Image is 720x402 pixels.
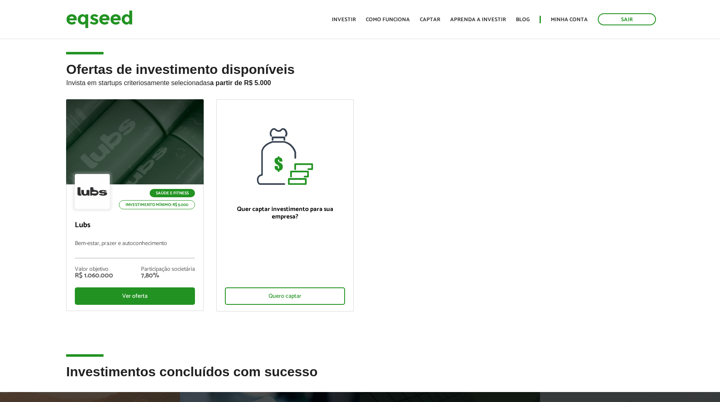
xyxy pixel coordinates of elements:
[75,267,113,272] div: Valor objetivo
[75,272,113,279] div: R$ 1.060.000
[150,189,195,197] p: Saúde e Fitness
[551,17,588,22] a: Minha conta
[66,8,133,30] img: EqSeed
[75,240,195,258] p: Bem-estar, prazer e autoconhecimento
[66,365,653,392] h2: Investimentos concluídos com sucesso
[75,221,195,230] p: Lubs
[75,287,195,305] div: Ver oferta
[420,17,440,22] a: Captar
[332,17,356,22] a: Investir
[516,17,530,22] a: Blog
[210,79,271,86] strong: a partir de R$ 5.000
[225,206,345,221] p: Quer captar investimento para sua empresa?
[66,77,653,87] p: Invista em startups criteriosamente selecionadas
[598,13,656,25] a: Sair
[366,17,410,22] a: Como funciona
[66,99,204,311] a: Saúde e Fitness Investimento mínimo: R$ 5.000 Lubs Bem-estar, prazer e autoconhecimento Valor obj...
[119,200,195,209] p: Investimento mínimo: R$ 5.000
[141,267,195,272] div: Participação societária
[450,17,506,22] a: Aprenda a investir
[141,272,195,279] div: 7,80%
[216,99,354,311] a: Quer captar investimento para sua empresa? Quero captar
[66,62,653,99] h2: Ofertas de investimento disponíveis
[225,287,345,305] div: Quero captar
